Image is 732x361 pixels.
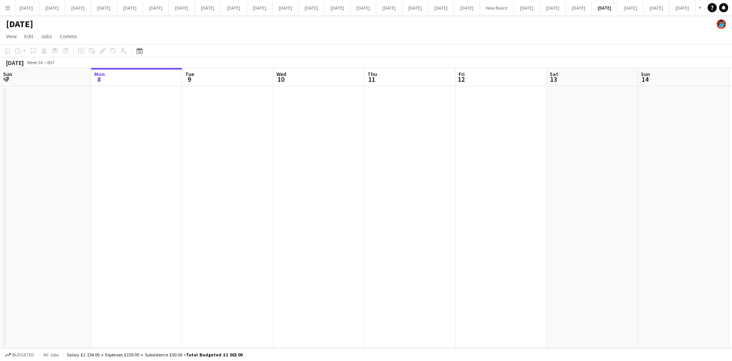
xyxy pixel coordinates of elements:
button: [DATE] [350,0,376,15]
span: 10 [275,75,286,84]
button: [DATE] [428,0,454,15]
span: Thu [368,71,377,78]
button: [DATE] [592,0,618,15]
button: New Board [480,0,514,15]
a: Comms [57,31,80,41]
button: [DATE] [566,0,592,15]
a: Jobs [38,31,55,41]
button: [DATE] [454,0,480,15]
button: [DATE] [247,0,273,15]
div: BST [47,60,55,65]
span: View [6,33,17,40]
span: 9 [184,75,194,84]
button: [DATE] [143,0,169,15]
button: [DATE] [117,0,143,15]
button: [DATE] [39,0,65,15]
span: 14 [640,75,650,84]
span: All jobs [42,352,60,358]
span: 7 [2,75,12,84]
span: Sun [641,71,650,78]
span: Wed [276,71,286,78]
span: Sat [550,71,558,78]
span: Budgeted [12,352,34,358]
app-user-avatar: Oscar Peck [717,19,726,29]
span: Edit [24,33,33,40]
div: Salary £1 154.00 + Expenses £159.00 + Subsistence £50.00 = [67,352,242,358]
span: 8 [93,75,105,84]
button: [DATE] [195,0,221,15]
div: [DATE] [6,59,24,66]
a: Edit [21,31,36,41]
span: Total Budgeted £1 363.00 [186,352,242,358]
button: [DATE] [514,0,540,15]
span: Mon [94,71,105,78]
span: Tue [185,71,194,78]
span: Sun [3,71,12,78]
button: [DATE] [91,0,117,15]
span: Jobs [41,33,52,40]
button: [DATE] [376,0,402,15]
span: Week 36 [25,60,44,65]
span: 12 [457,75,465,84]
button: [DATE] [402,0,428,15]
a: View [3,31,20,41]
button: [DATE] [169,0,195,15]
span: 13 [549,75,558,84]
button: [DATE] [618,0,644,15]
span: Fri [459,71,465,78]
button: [DATE] [13,0,39,15]
button: [DATE] [221,0,247,15]
button: [DATE] [669,0,695,15]
button: [DATE] [644,0,669,15]
span: 11 [366,75,377,84]
button: [DATE] [273,0,299,15]
button: [DATE] [299,0,324,15]
button: [DATE] [65,0,91,15]
button: [DATE] [324,0,350,15]
button: Budgeted [4,351,35,359]
span: Comms [60,33,77,40]
h1: [DATE] [6,18,33,30]
button: [DATE] [540,0,566,15]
